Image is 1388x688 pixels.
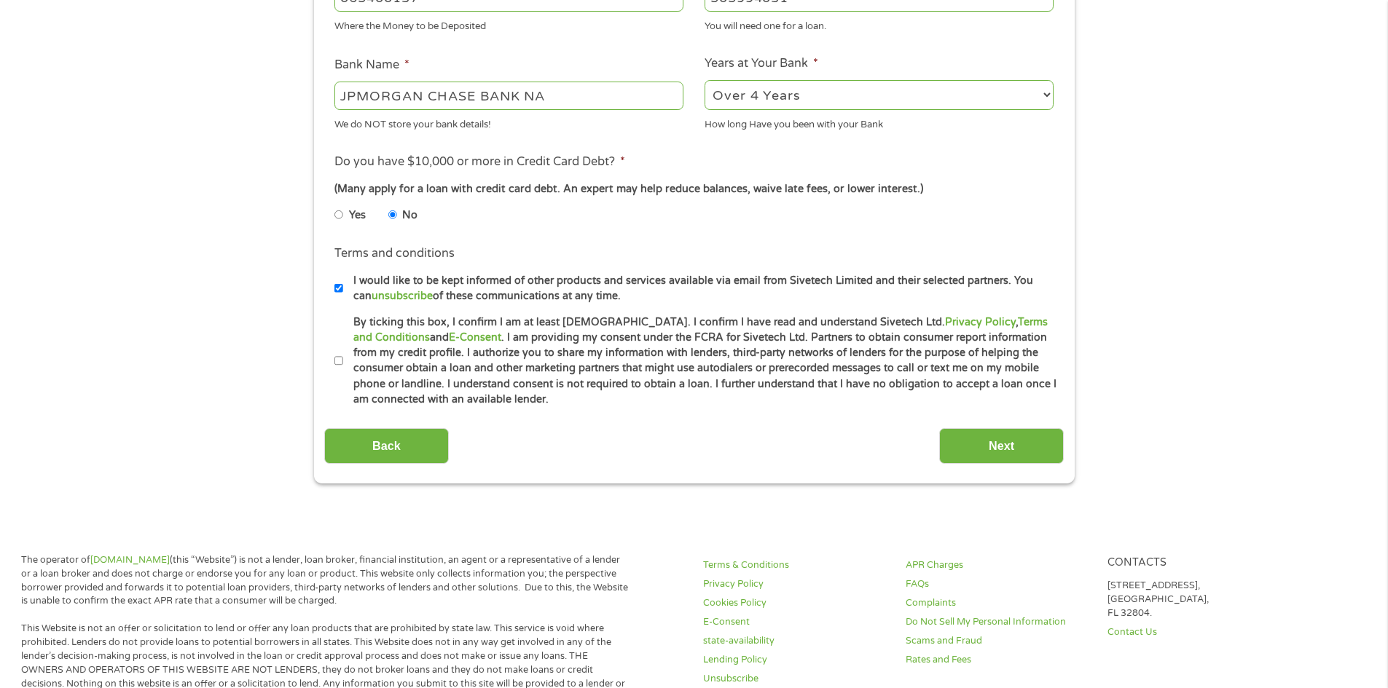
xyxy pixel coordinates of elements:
[449,331,501,344] a: E-Consent
[1107,625,1293,639] a: Contact Us
[705,56,818,71] label: Years at Your Bank
[703,672,888,686] a: Unsubscribe
[906,634,1091,648] a: Scams and Fraud
[703,634,888,648] a: state-availability
[945,316,1016,328] a: Privacy Policy
[906,653,1091,667] a: Rates and Fees
[906,577,1091,591] a: FAQs
[334,181,1053,197] div: (Many apply for a loan with credit card debt. An expert may help reduce balances, waive late fees...
[939,428,1064,464] input: Next
[349,207,366,224] label: Yes
[703,596,888,610] a: Cookies Policy
[334,58,409,73] label: Bank Name
[703,558,888,572] a: Terms & Conditions
[1107,579,1293,620] p: [STREET_ADDRESS], [GEOGRAPHIC_DATA], FL 32804.
[1107,556,1293,570] h4: Contacts
[906,596,1091,610] a: Complaints
[906,558,1091,572] a: APR Charges
[705,112,1054,132] div: How long Have you been with your Bank
[703,577,888,591] a: Privacy Policy
[90,554,170,566] a: [DOMAIN_NAME]
[334,246,455,261] label: Terms and conditions
[21,553,629,609] p: The operator of (this “Website”) is not a lender, loan broker, financial institution, an agent or...
[705,15,1054,34] div: You will need one for a loan.
[334,112,683,132] div: We do NOT store your bank details!
[703,653,888,667] a: Lending Policy
[906,615,1091,629] a: Do Not Sell My Personal Information
[324,428,449,464] input: Back
[703,615,888,629] a: E-Consent
[343,273,1058,304] label: I would like to be kept informed of other products and services available via email from Sivetech...
[334,154,625,170] label: Do you have $10,000 or more in Credit Card Debt?
[343,315,1058,408] label: By ticking this box, I confirm I am at least [DEMOGRAPHIC_DATA]. I confirm I have read and unders...
[334,15,683,34] div: Where the Money to be Deposited
[402,207,417,224] label: No
[372,290,433,302] a: unsubscribe
[353,316,1048,344] a: Terms and Conditions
